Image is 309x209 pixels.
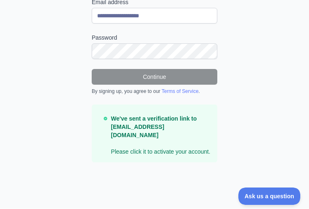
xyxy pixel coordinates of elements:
div: By signing up, you agree to our . [92,88,217,95]
button: Continue [92,69,217,85]
a: Terms of Service [162,88,198,94]
p: Please click it to activate your account. [111,114,211,156]
iframe: Toggle Customer Support [238,188,301,205]
label: Password [92,33,217,42]
strong: We've sent a verification link to [EMAIL_ADDRESS][DOMAIN_NAME] [111,115,197,138]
